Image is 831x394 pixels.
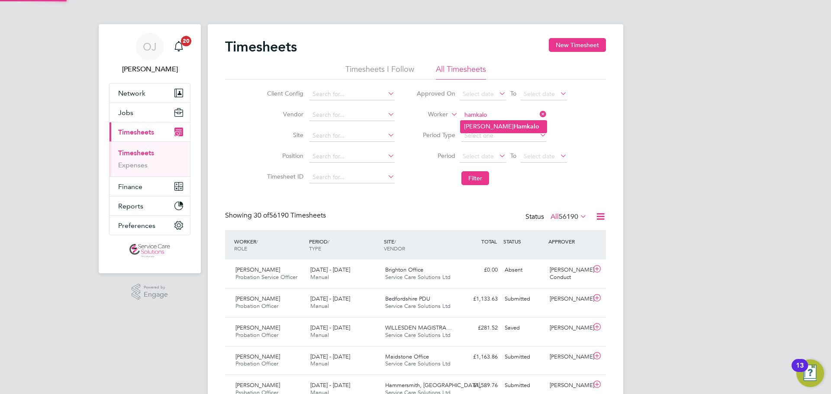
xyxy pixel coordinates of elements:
div: £1,163.86 [456,350,501,364]
li: Timesheets I Follow [345,64,414,80]
span: [DATE] - [DATE] [310,324,350,331]
span: Probation Officer [235,331,278,339]
label: Approved On [416,90,455,97]
span: To [508,150,519,161]
span: Hammersmith, [GEOGRAPHIC_DATA],… [385,381,487,389]
span: Manual [310,331,329,339]
span: Engage [144,291,168,298]
div: Absent [501,263,546,277]
input: Search for... [461,109,547,121]
div: Submitted [501,350,546,364]
span: [PERSON_NAME] [235,381,280,389]
a: Expenses [118,161,148,169]
input: Search for... [309,151,395,163]
label: Position [264,152,303,160]
span: ROLE [234,245,247,252]
div: Showing [225,211,328,220]
label: Period Type [416,131,455,139]
span: 56190 [559,212,578,221]
input: Search for... [309,130,395,142]
button: Network [110,83,190,103]
div: WORKER [232,234,307,256]
span: Manual [310,302,329,310]
span: Timesheets [118,128,154,136]
span: Service Care Solutions Ltd [385,331,451,339]
div: £1,589.76 [456,378,501,393]
a: OJ[PERSON_NAME] [109,33,190,74]
span: Maidstone Office [385,353,429,360]
span: Network [118,89,145,97]
span: To [508,88,519,99]
input: Search for... [309,171,395,183]
button: Reports [110,196,190,215]
label: Timesheet ID [264,173,303,180]
div: SITE [382,234,457,256]
span: [DATE] - [DATE] [310,381,350,389]
button: Filter [461,171,489,185]
span: [DATE] - [DATE] [310,295,350,302]
li: All Timesheets [436,64,486,80]
div: Timesheets [110,141,190,176]
span: 56190 Timesheets [254,211,326,220]
h2: Timesheets [225,38,297,55]
button: Preferences [110,216,190,235]
span: Brighton Office [385,266,423,273]
span: [DATE] - [DATE] [310,266,350,273]
div: £281.52 [456,321,501,335]
span: [DATE] - [DATE] [310,353,350,360]
span: Powered by [144,284,168,291]
div: [PERSON_NAME] [546,321,591,335]
div: Saved [501,321,546,335]
span: Manual [310,273,329,281]
label: Vendor [264,110,303,118]
label: Period [416,152,455,160]
span: Preferences [118,221,155,230]
input: Search for... [309,109,395,121]
span: Finance [118,183,142,191]
span: TYPE [309,245,321,252]
div: Status [525,211,589,223]
nav: Main navigation [99,24,201,273]
div: [PERSON_NAME] Conduct [546,263,591,285]
button: Timesheets [110,122,190,141]
div: [PERSON_NAME] [546,378,591,393]
div: [PERSON_NAME] [546,350,591,364]
span: Probation Officer [235,360,278,367]
span: [PERSON_NAME] [235,324,280,331]
span: Jobs [118,109,133,117]
div: 13 [796,365,804,377]
div: STATUS [501,234,546,249]
button: Finance [110,177,190,196]
span: Select date [463,90,494,98]
input: Select one [461,130,547,142]
span: Reports [118,202,143,210]
span: 30 of [254,211,269,220]
span: / [328,238,329,245]
a: Timesheets [118,149,154,157]
span: TOTAL [481,238,497,245]
button: Open Resource Center, 13 new notifications [796,359,824,387]
span: VENDOR [384,245,405,252]
span: Service Care Solutions Ltd [385,360,451,367]
span: / [394,238,396,245]
label: Site [264,131,303,139]
span: WILLESDEN MAGISTRA… [385,324,452,331]
div: Submitted [501,378,546,393]
span: [PERSON_NAME] [235,266,280,273]
div: PERIOD [307,234,382,256]
a: Powered byEngage [132,284,168,300]
label: All [551,212,587,221]
span: / [256,238,258,245]
span: Service Care Solutions Ltd [385,302,451,310]
button: New Timesheet [549,38,606,52]
li: [PERSON_NAME] [461,121,547,132]
span: Select date [463,152,494,160]
span: Select date [524,152,555,160]
div: Submitted [501,292,546,306]
div: £0.00 [456,263,501,277]
span: [PERSON_NAME] [235,353,280,360]
label: Worker [409,110,448,119]
input: Search for... [309,88,395,100]
a: Go to home page [109,244,190,258]
span: OJ [143,41,157,52]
